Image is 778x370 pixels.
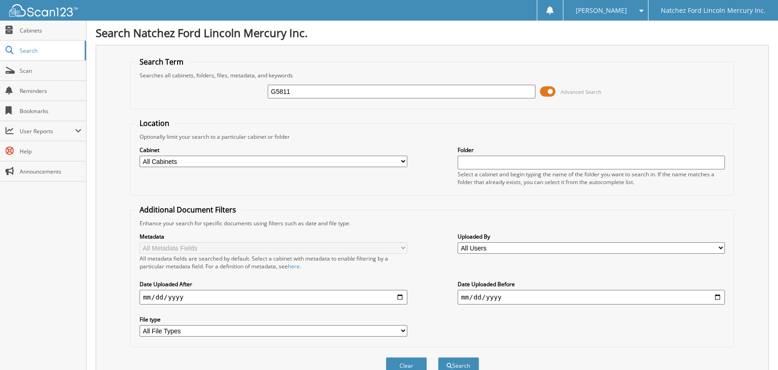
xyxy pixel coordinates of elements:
[458,146,725,154] label: Folder
[20,147,81,155] span: Help
[135,205,241,215] legend: Additional Document Filters
[458,280,725,288] label: Date Uploaded Before
[9,4,78,16] img: scan123-logo-white.svg
[20,27,81,34] span: Cabinets
[135,57,188,67] legend: Search Term
[458,290,725,305] input: end
[20,47,80,54] span: Search
[140,280,407,288] label: Date Uploaded After
[140,255,407,270] div: All metadata fields are searched by default. Select a cabinet with metadata to enable filtering b...
[20,67,81,75] span: Scan
[96,25,769,40] h1: Search Natchez Ford Lincoln Mercury Inc.
[288,262,300,270] a: here
[135,71,730,79] div: Searches all cabinets, folders, files, metadata, and keywords
[135,118,174,128] legend: Location
[458,233,725,240] label: Uploaded By
[20,87,81,95] span: Reminders
[732,326,778,370] iframe: Chat Widget
[140,290,407,305] input: start
[661,8,766,13] span: Natchez Ford Lincoln Mercury Inc.
[20,107,81,115] span: Bookmarks
[140,233,407,240] label: Metadata
[458,170,725,186] div: Select a cabinet and begin typing the name of the folder you want to search in. If the name match...
[561,88,601,95] span: Advanced Search
[20,127,75,135] span: User Reports
[576,8,627,13] span: [PERSON_NAME]
[140,146,407,154] label: Cabinet
[135,219,730,227] div: Enhance your search for specific documents using filters such as date and file type.
[135,133,730,141] div: Optionally limit your search to a particular cabinet or folder
[140,316,407,323] label: File type
[20,168,81,175] span: Announcements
